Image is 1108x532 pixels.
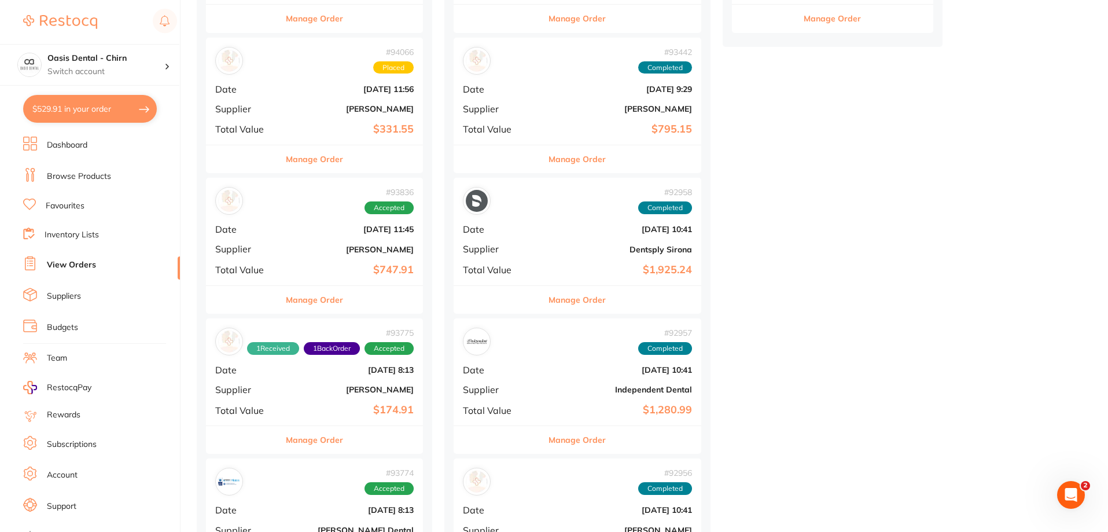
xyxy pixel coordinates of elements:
span: Supplier [463,104,536,114]
img: Erskine Dental [218,471,240,493]
span: Date [215,224,278,234]
img: Adam Dental [218,331,240,353]
span: Date [463,84,536,94]
span: 2 [1081,481,1090,490]
img: Independent Dental [466,331,488,353]
span: Date [215,84,278,94]
b: [DATE] 11:45 [288,225,414,234]
button: Manage Order [549,286,606,314]
span: Accepted [365,342,414,355]
b: Independent Dental [546,385,692,394]
b: $1,925.24 [546,264,692,276]
b: [PERSON_NAME] [546,104,692,113]
a: Browse Products [47,171,111,182]
img: Dentsply Sirona [466,190,488,212]
span: # 92958 [638,188,692,197]
span: # 92957 [638,328,692,337]
b: [DATE] 9:29 [546,85,692,94]
span: # 93836 [365,188,414,197]
span: Date [215,365,278,375]
span: Total Value [215,265,278,275]
a: Account [47,469,78,481]
b: $331.55 [288,123,414,135]
span: Total Value [463,124,536,134]
b: $1,280.99 [546,404,692,416]
button: $529.91 in your order [23,95,157,123]
b: [PERSON_NAME] [288,385,414,394]
span: Total Value [215,124,278,134]
a: Rewards [47,409,80,421]
span: # 92956 [638,468,692,478]
span: # 93442 [638,47,692,57]
button: Manage Order [286,426,343,454]
a: View Orders [47,259,96,271]
span: Completed [638,342,692,355]
span: # 93774 [365,468,414,478]
b: [DATE] 8:13 [288,505,414,515]
span: Received [247,342,299,355]
iframe: Intercom live chat [1057,481,1085,509]
span: Total Value [463,405,536,416]
b: [DATE] 11:56 [288,85,414,94]
span: # 93775 [247,328,414,337]
span: # 94066 [373,47,414,57]
img: Oasis Dental - Chirn [18,53,41,76]
b: [DATE] 10:41 [546,225,692,234]
span: Date [463,505,536,515]
span: Supplier [463,244,536,254]
b: [DATE] 10:41 [546,365,692,375]
button: Manage Order [286,5,343,32]
span: Back orders [304,342,360,355]
a: Budgets [47,322,78,333]
a: Subscriptions [47,439,97,450]
span: RestocqPay [47,382,91,394]
span: Completed [638,482,692,495]
a: Suppliers [47,291,81,302]
span: Completed [638,61,692,74]
span: Supplier [215,244,278,254]
button: Manage Order [549,5,606,32]
a: RestocqPay [23,381,91,394]
span: Accepted [365,201,414,214]
span: Total Value [463,265,536,275]
p: Switch account [47,66,164,78]
span: Total Value [215,405,278,416]
button: Manage Order [549,145,606,173]
img: Restocq Logo [23,15,97,29]
span: Supplier [215,104,278,114]
b: $747.91 [288,264,414,276]
span: Placed [373,61,414,74]
div: Henry Schein Halas#93836AcceptedDate[DATE] 11:45Supplier[PERSON_NAME]Total Value$747.91Manage Order [206,178,423,314]
b: [PERSON_NAME] [288,104,414,113]
img: Henry Schein Halas [218,50,240,72]
b: [PERSON_NAME] [288,245,414,254]
a: Support [47,501,76,512]
button: Manage Order [286,286,343,314]
a: Favourites [46,200,84,212]
span: Supplier [463,384,536,395]
img: Henry Schein Halas [218,190,240,212]
div: Henry Schein Halas#94066PlacedDate[DATE] 11:56Supplier[PERSON_NAME]Total Value$331.55Manage Order [206,38,423,174]
b: Dentsply Sirona [546,245,692,254]
div: Adam Dental#937751Received1BackOrderAcceptedDate[DATE] 8:13Supplier[PERSON_NAME]Total Value$174.9... [206,318,423,454]
a: Inventory Lists [45,229,99,241]
span: Date [215,505,278,515]
img: Henry Schein Halas [466,471,488,493]
span: Date [463,224,536,234]
button: Manage Order [286,145,343,173]
span: Accepted [365,482,414,495]
a: Restocq Logo [23,9,97,35]
span: Date [463,365,536,375]
button: Manage Order [804,5,861,32]
span: Supplier [215,384,278,395]
button: Manage Order [549,426,606,454]
img: RestocqPay [23,381,37,394]
b: $795.15 [546,123,692,135]
span: Completed [638,201,692,214]
b: [DATE] 10:41 [546,505,692,515]
a: Dashboard [47,140,87,151]
a: Team [47,353,67,364]
b: $174.91 [288,404,414,416]
b: [DATE] 8:13 [288,365,414,375]
h4: Oasis Dental - Chirn [47,53,164,64]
